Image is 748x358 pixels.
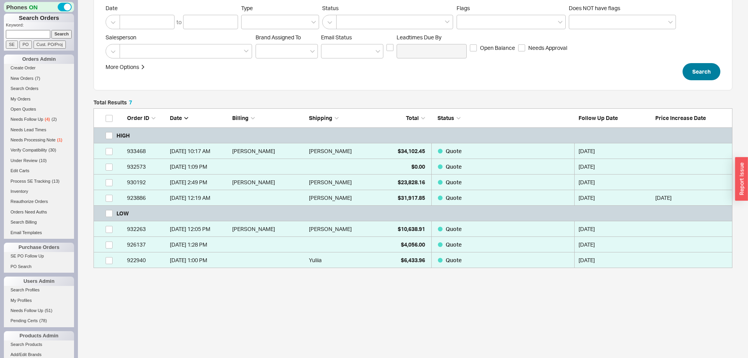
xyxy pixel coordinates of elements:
[93,190,732,206] a: 923886[DATE] 12:19 AM[PERSON_NAME]$31,917.85Quote [DATE][DATE]
[52,179,60,183] span: ( 13 )
[4,74,74,83] a: New Orders(7)
[470,44,477,51] input: Open Balance
[4,187,74,196] a: Inventory
[127,115,149,121] span: Order ID
[376,50,380,53] svg: open menu
[232,221,305,237] div: [PERSON_NAME]
[4,229,74,237] a: Email Templates
[401,257,425,263] span: $6,433.96
[4,277,74,286] div: Users Admin
[4,55,74,64] div: Orders Admin
[49,148,56,152] span: ( 30 )
[35,76,40,81] span: ( 7 )
[438,115,454,121] span: Status
[309,115,332,121] span: Shipping
[4,136,74,144] a: Needs Processing Note(1)
[4,126,74,134] a: Needs Lead Times
[127,237,166,252] div: 926137
[4,157,74,165] a: Under Review(10)
[309,143,352,159] div: [PERSON_NAME]
[4,252,74,260] a: SE PO Follow Up
[232,143,305,159] div: [PERSON_NAME]
[170,143,228,159] div: 8/12/25 10:17 AM
[127,252,166,268] div: 922940
[683,63,720,80] button: Search
[106,34,252,41] span: Salesperson
[309,252,322,268] div: Yuliia
[4,331,74,340] div: Products Admin
[4,317,74,325] a: Pending Certs(78)
[6,22,74,30] p: Keyword:
[4,340,74,349] a: Search Products
[528,44,567,52] span: Needs Approval
[4,115,74,123] a: Needs Follow Up(4)(2)
[34,41,66,49] input: Cust. PO/Proj
[127,159,166,175] div: 932573
[431,114,575,122] div: Status
[127,190,166,206] div: 923886
[309,114,382,122] div: Shipping
[4,167,74,175] a: Edit Carts
[4,95,74,103] a: My Orders
[446,148,462,154] span: Quote
[398,148,425,154] span: $34,102.45
[170,114,228,122] div: Date
[446,241,462,248] span: Quote
[4,177,74,185] a: Process SE Tracking(13)
[579,190,651,206] div: 08/11/2025
[170,115,182,121] span: Date
[106,5,238,12] span: Date
[106,63,139,71] div: More Options
[569,5,620,11] span: Does NOT have flags
[11,179,50,183] span: Process SE Tracking
[309,221,352,237] div: [PERSON_NAME]
[57,138,62,142] span: ( 1 )
[579,143,651,159] div: 08/15/2025
[309,190,352,206] div: [PERSON_NAME]
[106,63,145,71] button: More Options
[4,286,74,294] a: Search Profiles
[11,318,38,323] span: Pending Certs
[480,44,515,52] span: Open Balance
[398,194,425,201] span: $31,917.85
[579,252,651,268] div: 08/18/2025
[310,50,315,53] svg: open menu
[406,115,419,121] span: Total
[93,252,732,268] a: 922940[DATE] 1:00 PMYuliia$6,433.96Quote [DATE]
[655,190,728,206] div: 9/12/25
[461,18,466,26] input: Flags
[446,257,462,263] span: Quote
[4,307,74,315] a: Needs Follow Up(51)
[321,34,352,41] span: Em ​ ail Status
[29,3,38,11] span: ON
[579,159,651,175] div: 08/18/2025
[11,138,56,142] span: Needs Processing Note
[4,296,74,305] a: My Profiles
[170,237,228,252] div: 7/2/25 1:28 PM
[398,179,425,185] span: $23,828.16
[170,159,228,175] div: 8/6/25 1:09 PM
[93,175,732,190] a: 930192[DATE] 2:49 PM[PERSON_NAME][PERSON_NAME]$23,828.16Quote [DATE]
[401,241,425,248] span: $4,056.00
[127,143,166,159] div: 933468
[93,237,732,252] a: 926137[DATE] 1:28 PM$4,056.00Quote [DATE]
[518,44,525,51] input: Needs Approval
[573,18,579,26] input: Does NOT have flags
[93,221,732,237] a: 932263[DATE] 12:05 PM[PERSON_NAME][PERSON_NAME]$10,638.91Quote [DATE]
[11,308,43,313] span: Needs Follow Up
[39,318,47,323] span: ( 78 )
[579,175,651,190] div: 08/08/2025
[4,263,74,271] a: PO Search
[256,34,301,41] span: Brand Assigned To
[4,208,74,216] a: Orders Need Auths
[11,158,37,163] span: Under Review
[11,148,47,152] span: Verify Compatibility
[93,128,732,268] div: grid
[579,221,651,237] div: 08/18/2025
[446,163,462,170] span: Quote
[446,194,462,201] span: Quote
[655,115,706,121] span: Price Increase Date
[51,30,72,38] input: Search
[4,85,74,93] a: Search Orders
[127,175,166,190] div: 930192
